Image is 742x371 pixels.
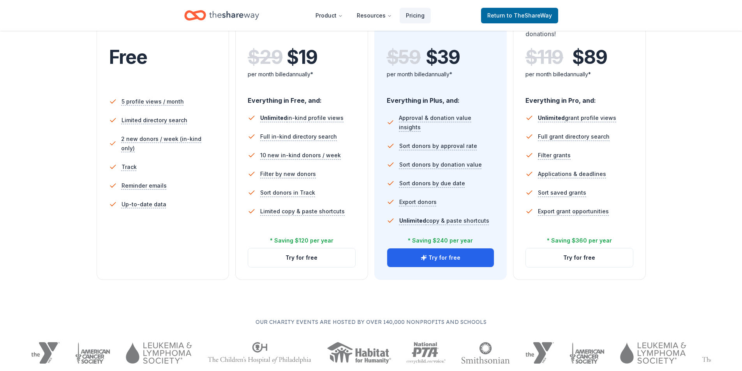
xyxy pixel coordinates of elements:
img: American Cancer Society [75,342,111,364]
img: Habitat for Humanity [327,342,391,364]
button: Try for free [387,248,494,267]
span: Limited copy & paste shortcuts [260,207,345,216]
p: Our charity events are hosted by over 140,000 nonprofits and schools [31,317,711,327]
span: Reminder emails [122,181,167,190]
span: Unlimited [538,114,565,121]
span: Limited directory search [122,116,187,125]
div: You want to save even more time. [387,20,495,42]
span: Export donors [399,197,437,207]
img: Leukemia & Lymphoma Society [620,342,686,364]
span: 5 profile views / month [122,97,184,106]
span: Full grant directory search [538,132,610,141]
span: Approval & donation value insights [399,113,494,132]
div: Everything in Free, and: [248,89,356,105]
span: Free [109,46,147,69]
span: Sort donors by approval rate [399,141,477,151]
span: Return [487,11,552,20]
div: per month billed annually* [387,70,495,79]
span: Unlimited [260,114,287,121]
span: Sort donors by donation value [399,160,482,169]
img: Smithsonian [461,342,510,364]
span: 10 new in-kind donors / week [260,151,341,160]
div: * Saving $360 per year [547,236,612,245]
div: Come see what we're all about. [109,20,217,42]
span: to TheShareWay [507,12,552,19]
span: in-kind profile views [260,114,344,121]
div: Everything in Plus, and: [387,89,495,105]
img: The Children's Hospital of Philadelphia [208,342,311,364]
a: Returnto TheShareWay [481,8,558,23]
span: Sort donors in Track [260,188,315,197]
span: Unlimited [399,217,426,224]
img: American Cancer Society [569,342,605,364]
div: * Saving $240 per year [408,236,473,245]
a: Pricing [400,8,431,23]
span: $ 19 [287,46,317,68]
div: per month billed annually* [525,70,633,79]
div: per month billed annually* [248,70,356,79]
img: Leukemia & Lymphoma Society [126,342,192,364]
span: grant profile views [538,114,616,121]
span: 2 new donors / week (in-kind only) [121,134,217,153]
span: Filter by new donors [260,169,316,179]
button: Resources [351,8,398,23]
button: Try for free [248,248,355,267]
button: Product [309,8,349,23]
button: Try for free [526,248,633,267]
div: Everything in Pro, and: [525,89,633,105]
span: Track [122,162,137,172]
nav: Main [309,6,431,25]
span: $ 39 [426,46,460,68]
div: * Saving $120 per year [270,236,333,245]
div: You want grants and in-kind donations! [525,20,633,42]
span: $ 89 [572,46,607,68]
span: Up-to-date data [122,200,166,209]
span: Filter grants [538,151,571,160]
span: Full in-kind directory search [260,132,337,141]
a: Home [184,6,259,25]
img: National PTA [407,342,446,364]
span: Sort saved grants [538,188,586,197]
span: Sort donors by due date [399,179,465,188]
span: copy & paste shortcuts [399,217,489,224]
img: YMCA [31,342,60,364]
span: Export grant opportunities [538,207,609,216]
span: Applications & deadlines [538,169,606,179]
img: YMCA [525,342,554,364]
div: You're actively soliciting donations. [248,20,356,42]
